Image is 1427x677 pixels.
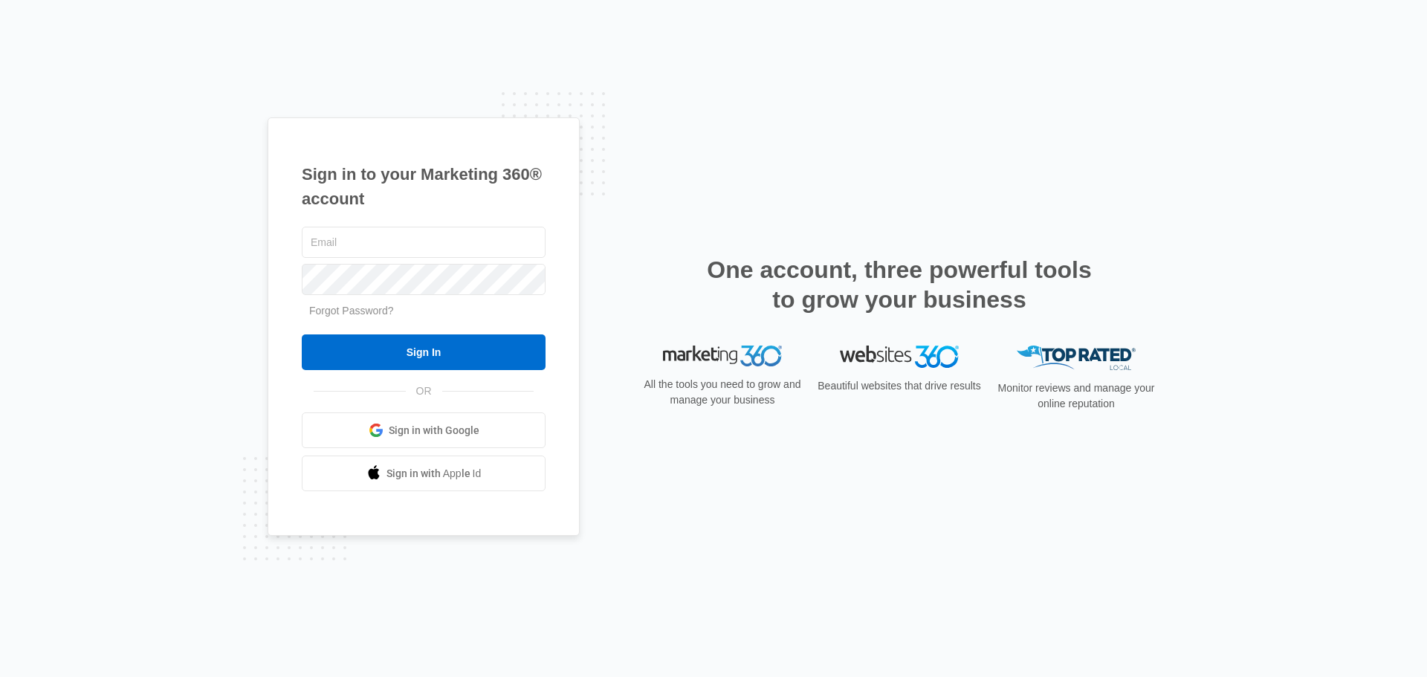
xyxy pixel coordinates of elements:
[702,255,1096,314] h2: One account, three powerful tools to grow your business
[816,378,983,394] p: Beautiful websites that drive results
[406,383,442,399] span: OR
[302,412,546,448] a: Sign in with Google
[302,334,546,370] input: Sign In
[386,466,482,482] span: Sign in with Apple Id
[639,377,806,408] p: All the tools you need to grow and manage your business
[309,305,394,317] a: Forgot Password?
[993,380,1159,412] p: Monitor reviews and manage your online reputation
[302,227,546,258] input: Email
[302,456,546,491] a: Sign in with Apple Id
[840,346,959,367] img: Websites 360
[663,346,782,366] img: Marketing 360
[1017,346,1136,370] img: Top Rated Local
[389,423,479,438] span: Sign in with Google
[302,162,546,211] h1: Sign in to your Marketing 360® account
